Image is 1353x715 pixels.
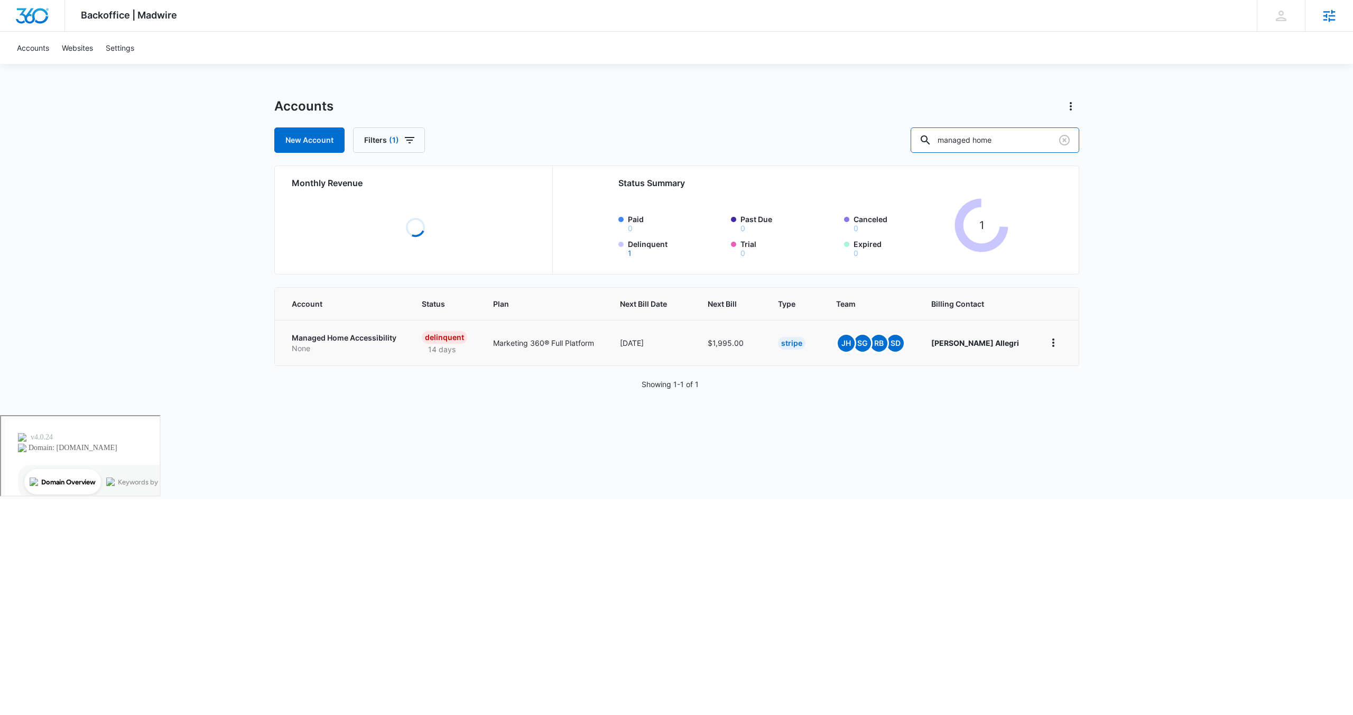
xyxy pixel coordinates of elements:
[1045,334,1062,351] button: home
[55,32,99,64] a: Websites
[17,17,25,25] img: logo_orange.svg
[30,17,52,25] div: v 4.0.24
[708,298,737,309] span: Next Bill
[27,27,116,36] div: Domain: [DOMAIN_NAME]
[11,32,55,64] a: Accounts
[618,177,1009,189] h2: Status Summary
[292,333,397,343] p: Managed Home Accessibility
[353,127,425,153] button: Filters(1)
[422,331,467,344] div: Delinquent
[854,214,951,232] label: Canceled
[17,27,25,36] img: website_grey.svg
[389,136,399,144] span: (1)
[292,343,397,354] p: None
[117,62,178,69] div: Keywords by Traffic
[422,298,452,309] span: Status
[628,214,725,232] label: Paid
[81,10,177,21] span: Backoffice | Madwire
[778,337,805,350] div: Stripe
[422,344,462,355] p: 14 days
[493,337,595,349] p: Marketing 360® Full Platform
[274,127,345,153] a: New Account
[911,127,1079,153] input: Search
[854,335,871,352] span: SG
[274,98,333,114] h1: Accounts
[931,338,1019,347] strong: [PERSON_NAME] Allegri
[105,61,114,70] img: tab_keywords_by_traffic_grey.svg
[778,298,795,309] span: Type
[607,320,696,365] td: [DATE]
[695,320,765,365] td: $1,995.00
[854,239,951,257] label: Expired
[740,239,838,257] label: Trial
[870,335,887,352] span: RB
[292,177,540,189] h2: Monthly Revenue
[838,335,855,352] span: JH
[292,333,397,353] a: Managed Home AccessibilityNone
[979,218,984,232] tspan: 1
[836,298,891,309] span: Team
[1056,132,1073,149] button: Clear
[887,335,904,352] span: SD
[740,214,838,232] label: Past Due
[628,250,632,257] button: Delinquent
[292,298,382,309] span: Account
[620,298,668,309] span: Next Bill Date
[628,239,725,257] label: Delinquent
[931,298,1020,309] span: Billing Contact
[493,298,595,309] span: Plan
[29,61,37,70] img: tab_domain_overview_orange.svg
[1062,98,1079,115] button: Actions
[642,379,699,390] p: Showing 1-1 of 1
[99,32,141,64] a: Settings
[40,62,95,69] div: Domain Overview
